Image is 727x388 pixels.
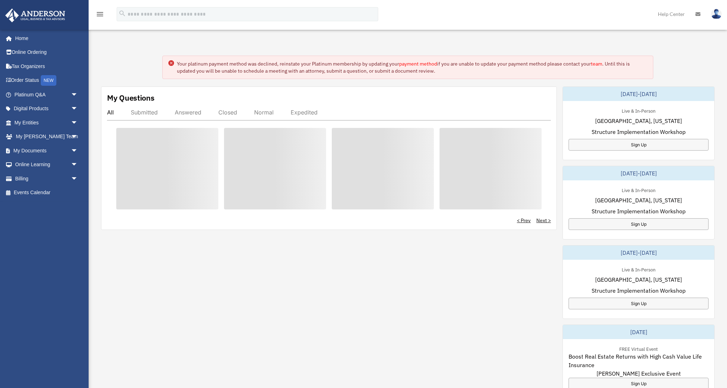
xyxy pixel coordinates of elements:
[592,207,686,215] span: Structure Implementation Workshop
[5,59,89,73] a: Tax Organizers
[71,144,85,158] span: arrow_drop_down
[71,116,85,130] span: arrow_drop_down
[595,117,682,125] span: [GEOGRAPHIC_DATA], [US_STATE]
[177,60,647,74] div: Your platinum payment method was declined, reinstate your Platinum membership by updating your if...
[597,369,681,378] span: [PERSON_NAME] Exclusive Event
[71,171,85,186] span: arrow_drop_down
[5,158,89,172] a: Online Learningarrow_drop_down
[3,9,67,22] img: Anderson Advisors Platinum Portal
[569,218,709,230] a: Sign Up
[5,73,89,88] a: Order StatusNEW
[563,325,714,339] div: [DATE]
[595,275,682,284] span: [GEOGRAPHIC_DATA], [US_STATE]
[563,166,714,180] div: [DATE]-[DATE]
[291,109,318,116] div: Expedited
[563,87,714,101] div: [DATE]-[DATE]
[5,171,89,186] a: Billingarrow_drop_down
[591,61,602,67] a: team
[616,265,661,273] div: Live & In-Person
[254,109,274,116] div: Normal
[5,45,89,60] a: Online Ordering
[595,196,682,204] span: [GEOGRAPHIC_DATA], [US_STATE]
[711,9,722,19] img: User Pic
[569,352,709,369] span: Boost Real Estate Returns with High Cash Value Life Insurance
[5,31,85,45] a: Home
[614,345,664,352] div: FREE Virtual Event
[71,88,85,102] span: arrow_drop_down
[569,139,709,151] a: Sign Up
[118,10,126,17] i: search
[96,12,104,18] a: menu
[616,107,661,114] div: Live & In-Person
[536,217,551,224] a: Next >
[592,286,686,295] span: Structure Implementation Workshop
[569,298,709,309] a: Sign Up
[131,109,158,116] div: Submitted
[41,75,56,86] div: NEW
[563,246,714,260] div: [DATE]-[DATE]
[107,92,155,103] div: My Questions
[5,130,89,144] a: My [PERSON_NAME] Teamarrow_drop_down
[96,10,104,18] i: menu
[218,109,237,116] div: Closed
[616,186,661,193] div: Live & In-Person
[399,61,437,67] a: payment method
[5,116,89,130] a: My Entitiesarrow_drop_down
[71,130,85,144] span: arrow_drop_down
[5,144,89,158] a: My Documentsarrow_drop_down
[71,102,85,116] span: arrow_drop_down
[71,158,85,172] span: arrow_drop_down
[5,186,89,200] a: Events Calendar
[5,102,89,116] a: Digital Productsarrow_drop_down
[592,128,686,136] span: Structure Implementation Workshop
[5,88,89,102] a: Platinum Q&Aarrow_drop_down
[107,109,114,116] div: All
[175,109,201,116] div: Answered
[517,217,531,224] a: < Prev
